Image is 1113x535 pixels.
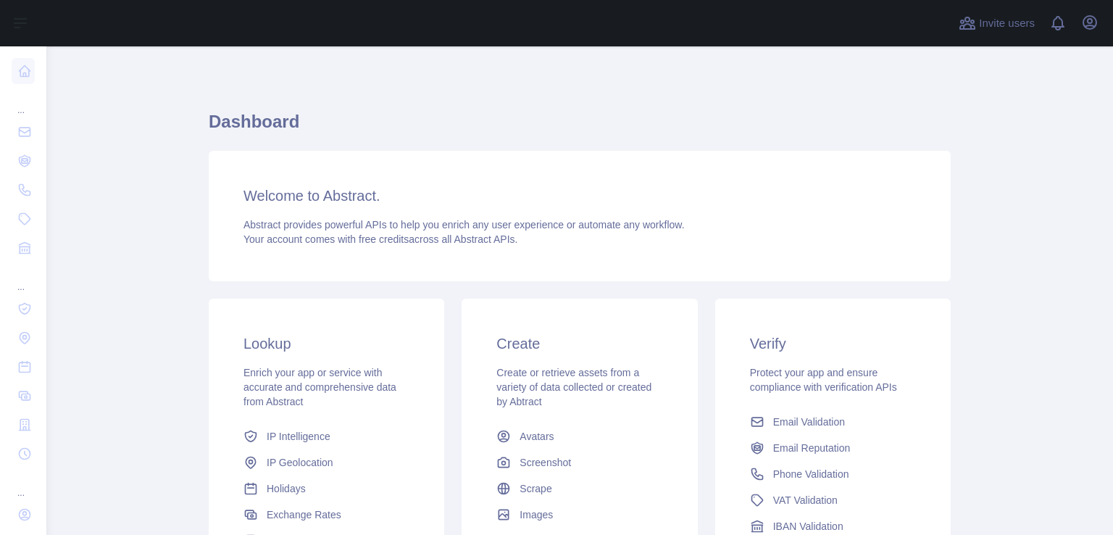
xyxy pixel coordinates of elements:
span: Protect your app and ensure compliance with verification APIs [750,367,897,393]
a: IP Intelligence [238,423,415,449]
a: Avatars [491,423,668,449]
div: ... [12,470,35,499]
a: VAT Validation [744,487,922,513]
a: Images [491,502,668,528]
a: Email Validation [744,409,922,435]
span: Holidays [267,481,306,496]
span: Images [520,507,553,522]
div: ... [12,264,35,293]
span: Abstract provides powerful APIs to help you enrich any user experience or automate any workflow. [243,219,685,231]
span: Email Reputation [773,441,851,455]
a: Exchange Rates [238,502,415,528]
a: Phone Validation [744,461,922,487]
span: free credits [359,233,409,245]
button: Invite users [956,12,1038,35]
span: Avatars [520,429,554,444]
span: VAT Validation [773,493,838,507]
span: Create or retrieve assets from a variety of data collected or created by Abtract [496,367,651,407]
span: Phone Validation [773,467,849,481]
span: Enrich your app or service with accurate and comprehensive data from Abstract [243,367,396,407]
span: Your account comes with across all Abstract APIs. [243,233,517,245]
span: Exchange Rates [267,507,341,522]
a: Scrape [491,476,668,502]
span: IP Intelligence [267,429,330,444]
a: Holidays [238,476,415,502]
span: Email Validation [773,415,845,429]
a: IP Geolocation [238,449,415,476]
h3: Welcome to Abstract. [243,186,916,206]
span: Scrape [520,481,551,496]
span: IP Geolocation [267,455,333,470]
a: Email Reputation [744,435,922,461]
div: ... [12,87,35,116]
h3: Lookup [243,333,409,354]
span: Invite users [979,15,1035,32]
h3: Create [496,333,662,354]
h3: Verify [750,333,916,354]
span: IBAN Validation [773,519,843,534]
h1: Dashboard [209,110,951,145]
span: Screenshot [520,455,571,470]
a: Screenshot [491,449,668,476]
